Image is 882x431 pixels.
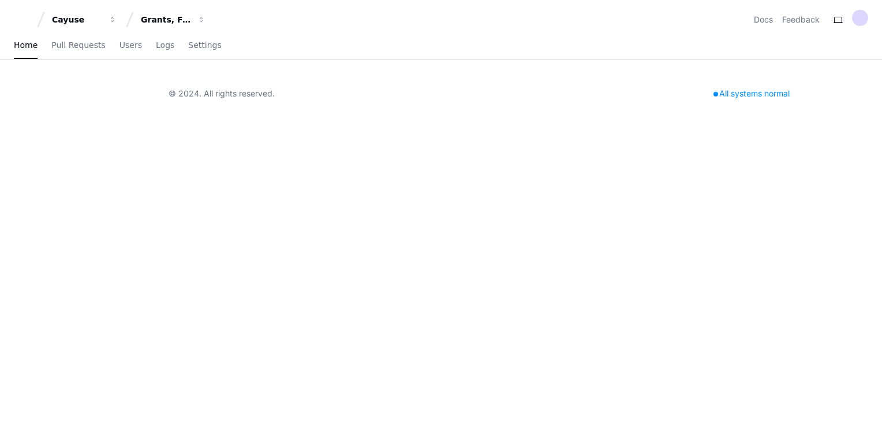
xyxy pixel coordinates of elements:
[156,42,174,49] span: Logs
[119,32,142,59] a: Users
[188,32,221,59] a: Settings
[14,32,38,59] a: Home
[119,42,142,49] span: Users
[47,9,121,30] button: Cayuse
[136,9,210,30] button: Grants, Fund Manager and Effort (GFE)
[782,14,820,25] button: Feedback
[754,14,773,25] a: Docs
[51,42,105,49] span: Pull Requests
[141,14,190,25] div: Grants, Fund Manager and Effort (GFE)
[156,32,174,59] a: Logs
[51,32,105,59] a: Pull Requests
[707,86,797,102] div: All systems normal
[14,42,38,49] span: Home
[52,14,102,25] div: Cayuse
[169,88,275,99] div: © 2024. All rights reserved.
[188,42,221,49] span: Settings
